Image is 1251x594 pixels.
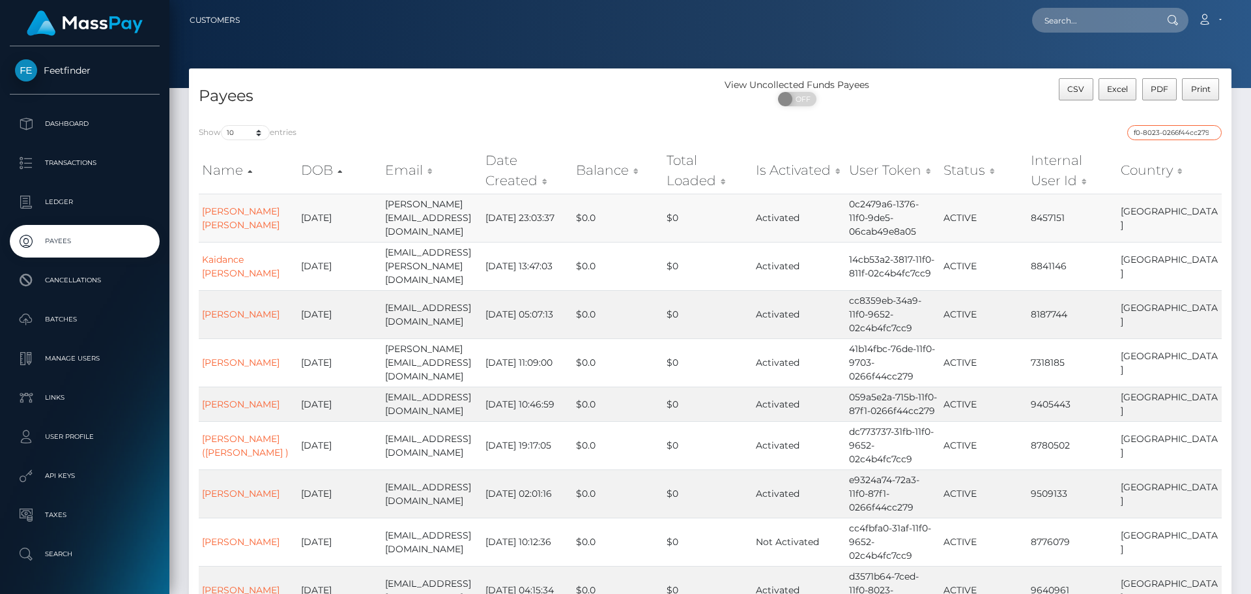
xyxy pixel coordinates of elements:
td: ACTIVE [940,194,1028,242]
td: e9324a74-72a3-11f0-87f1-0266f44cc279 [846,469,941,518]
a: [PERSON_NAME] ([PERSON_NAME] ) [202,433,289,458]
td: [EMAIL_ADDRESS][DOMAIN_NAME] [382,290,482,338]
p: Transactions [15,153,154,173]
td: Activated [753,242,846,290]
td: Activated [753,194,846,242]
td: $0 [663,469,753,518]
p: Ledger [15,192,154,212]
td: 8457151 [1028,194,1117,242]
td: $0.0 [573,242,663,290]
td: Not Activated [753,518,846,566]
a: Dashboard [10,108,160,140]
td: ACTIVE [940,338,1028,387]
td: $0 [663,518,753,566]
td: [DATE] 19:17:05 [482,421,572,469]
a: [PERSON_NAME] [202,536,280,548]
td: [EMAIL_ADDRESS][DOMAIN_NAME] [382,387,482,421]
a: Search [10,538,160,571]
p: Dashboard [15,114,154,134]
td: $0.0 [573,338,663,387]
img: Feetfinder [15,59,37,82]
label: Show entries [199,125,296,140]
a: Ledger [10,186,160,218]
td: [DATE] 10:46:59 [482,387,572,421]
h4: Payees [199,85,700,108]
td: $0.0 [573,194,663,242]
a: Taxes [10,499,160,531]
p: Links [15,388,154,408]
a: Kaidance [PERSON_NAME] [202,254,280,279]
a: Payees [10,225,160,258]
td: cc4fbfa0-31af-11f0-9652-02c4b4fc7cc9 [846,518,941,566]
td: Activated [753,421,846,469]
p: Search [15,544,154,564]
p: Manage Users [15,349,154,368]
td: [GEOGRAPHIC_DATA] [1117,290,1222,338]
td: $0.0 [573,387,663,421]
td: 8841146 [1028,242,1117,290]
th: Name: activate to sort column ascending [199,147,298,194]
td: $0.0 [573,469,663,518]
p: Cancellations [15,271,154,290]
td: [DATE] [298,469,382,518]
p: Payees [15,231,154,251]
td: [DATE] 23:03:37 [482,194,572,242]
td: ACTIVE [940,421,1028,469]
a: [PERSON_NAME] [202,357,280,368]
td: $0 [663,338,753,387]
p: Taxes [15,505,154,525]
td: Activated [753,469,846,518]
th: Internal User Id: activate to sort column ascending [1028,147,1117,194]
td: $0.0 [573,421,663,469]
td: 41b14fbc-76de-11f0-9703-0266f44cc279 [846,338,941,387]
input: Search transactions [1127,125,1222,140]
td: ACTIVE [940,242,1028,290]
td: [DATE] [298,387,382,421]
th: DOB: activate to sort column descending [298,147,382,194]
input: Search... [1032,8,1155,33]
td: $0 [663,242,753,290]
td: [DATE] [298,421,382,469]
th: Balance: activate to sort column ascending [573,147,663,194]
td: 7318185 [1028,338,1117,387]
td: 8776079 [1028,518,1117,566]
td: [DATE] 02:01:16 [482,469,572,518]
img: MassPay Logo [27,10,143,36]
td: ACTIVE [940,290,1028,338]
button: Excel [1099,78,1137,100]
td: ACTIVE [940,469,1028,518]
span: Excel [1107,84,1128,94]
a: Transactions [10,147,160,179]
a: [PERSON_NAME] [202,308,280,320]
td: [DATE] [298,518,382,566]
th: Total Loaded: activate to sort column ascending [663,147,753,194]
td: Activated [753,387,846,421]
td: [EMAIL_ADDRESS][DOMAIN_NAME] [382,469,482,518]
p: API Keys [15,466,154,486]
td: [GEOGRAPHIC_DATA] [1117,242,1222,290]
span: CSV [1067,84,1084,94]
td: [GEOGRAPHIC_DATA] [1117,518,1222,566]
td: 059a5e2a-715b-11f0-87f1-0266f44cc279 [846,387,941,421]
span: Feetfinder [10,65,160,76]
td: $0.0 [573,518,663,566]
button: Print [1182,78,1219,100]
a: User Profile [10,421,160,453]
a: Manage Users [10,342,160,375]
td: [DATE] [298,338,382,387]
th: Date Created: activate to sort column ascending [482,147,572,194]
th: User Token: activate to sort column ascending [846,147,941,194]
p: Batches [15,310,154,329]
td: [EMAIL_ADDRESS][PERSON_NAME][DOMAIN_NAME] [382,242,482,290]
td: 14cb53a2-3817-11f0-811f-02c4b4fc7cc9 [846,242,941,290]
span: OFF [785,92,818,106]
a: Customers [190,7,240,34]
a: Cancellations [10,264,160,297]
td: Activated [753,290,846,338]
a: [PERSON_NAME] [202,488,280,499]
th: Email: activate to sort column ascending [382,147,482,194]
td: dc773737-31fb-11f0-9652-02c4b4fc7cc9 [846,421,941,469]
span: Print [1191,84,1211,94]
td: [DATE] 13:47:03 [482,242,572,290]
td: [DATE] 10:12:36 [482,518,572,566]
